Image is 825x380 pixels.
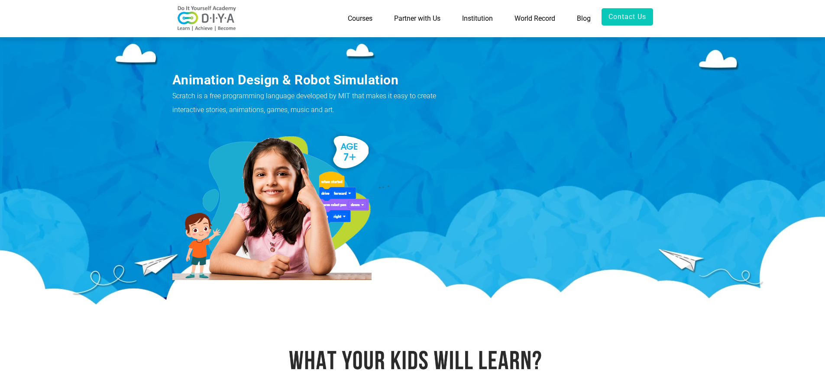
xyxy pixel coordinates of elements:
[172,131,372,280] img: banner-mobile-product-20210729100922.png
[602,8,653,26] a: Contact Us
[566,8,602,29] a: Blog
[504,8,566,29] a: World Record
[383,8,451,29] a: Partner with Us
[451,8,504,29] a: Institution
[172,6,242,32] img: logo-v2.png
[172,89,447,117] div: Scratch is a free programming language developed by MIT that makes it easy to create interactive ...
[172,71,447,89] div: Animation Design & Robot Simulation
[337,8,383,29] a: Courses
